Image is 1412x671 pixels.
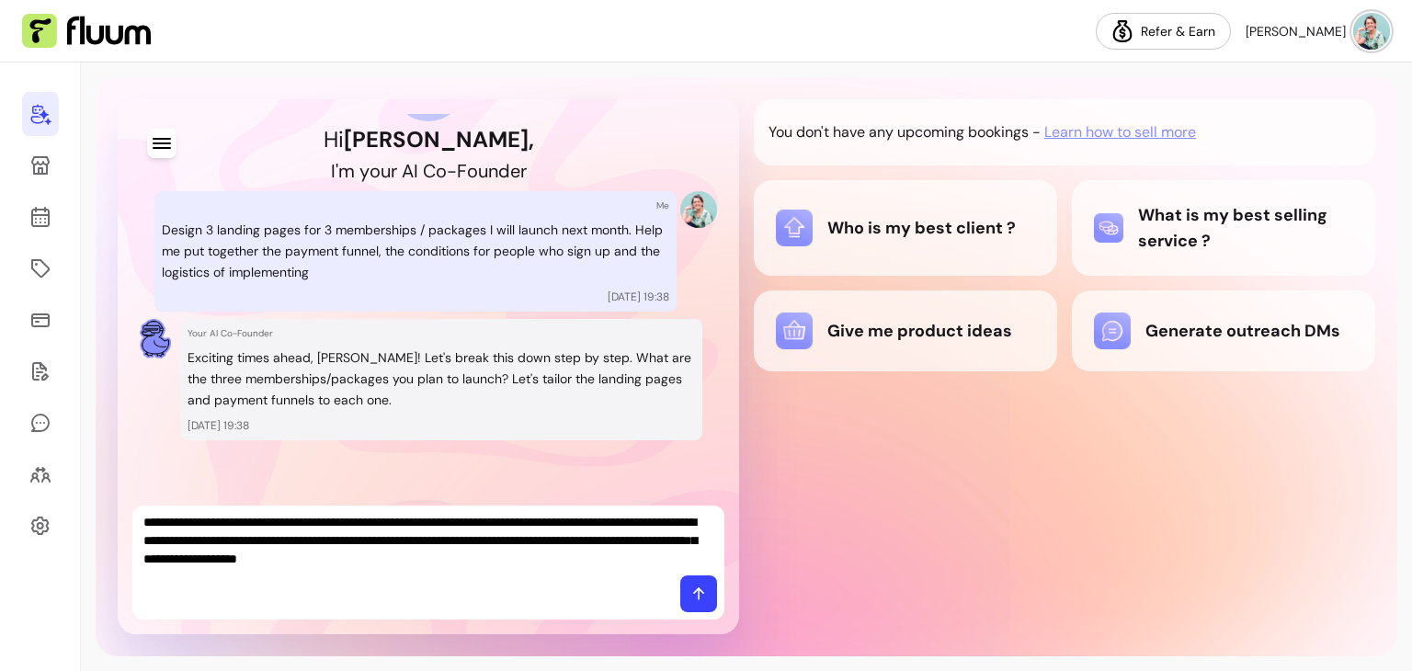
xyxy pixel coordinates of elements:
[22,452,59,496] a: Clients
[436,158,447,184] div: o
[22,401,59,445] a: My Messages
[22,14,151,49] img: Fluum Logo
[520,158,527,184] div: r
[776,313,1035,349] div: Give me product ideas
[338,158,355,184] div: m
[188,347,695,410] p: Exciting times ahead, [PERSON_NAME]! Let's break this down step by step. What are the three membe...
[324,125,534,154] h1: Hi
[1096,13,1231,50] a: Refer & Earn
[331,158,336,184] div: I
[143,513,713,568] textarea: Ask me anything...
[423,158,436,184] div: C
[1044,121,1196,143] span: Learn how to sell more
[1246,13,1390,50] button: avatar[PERSON_NAME]
[1094,313,1353,349] div: Generate outreach DMs
[22,195,59,239] a: Calendar
[344,125,534,154] b: [PERSON_NAME] ,
[359,158,370,184] div: y
[22,143,59,188] a: Storefront
[488,158,498,184] div: n
[1094,313,1131,349] img: Generate outreach DMs
[769,121,1041,143] p: You don't have any upcoming bookings -
[776,313,813,349] img: Give me product ideas
[1246,22,1346,40] span: [PERSON_NAME]
[510,158,520,184] div: e
[414,158,418,184] div: I
[776,210,1035,246] div: Who is my best client ?
[680,191,717,228] img: Provider image
[381,158,391,184] div: u
[467,158,478,184] div: o
[776,210,813,246] img: Who is my best client ?
[188,326,695,340] p: Your AI Co-Founder
[22,349,59,393] a: Forms
[1353,13,1390,50] img: avatar
[162,220,669,282] p: Design 3 landing pages for 3 memberships / packages I will launch next month. Help me put togethe...
[1094,202,1353,254] div: What is my best selling service ?
[22,92,59,136] a: Home
[498,158,510,184] div: d
[391,158,397,184] div: r
[22,504,59,548] a: Settings
[656,199,669,212] p: Me
[22,298,59,342] a: Sales
[457,158,467,184] div: F
[478,158,488,184] div: u
[370,158,381,184] div: o
[1094,213,1123,243] img: What is my best selling service ?
[402,158,414,184] div: A
[331,158,527,184] h2: I'm your AI Co-Founder
[140,319,171,358] img: AI Co-Founder avatar
[447,158,457,184] div: -
[608,290,669,304] p: [DATE] 19:38
[336,158,338,184] div: '
[22,246,59,290] a: Offerings
[188,418,695,433] p: [DATE] 19:38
